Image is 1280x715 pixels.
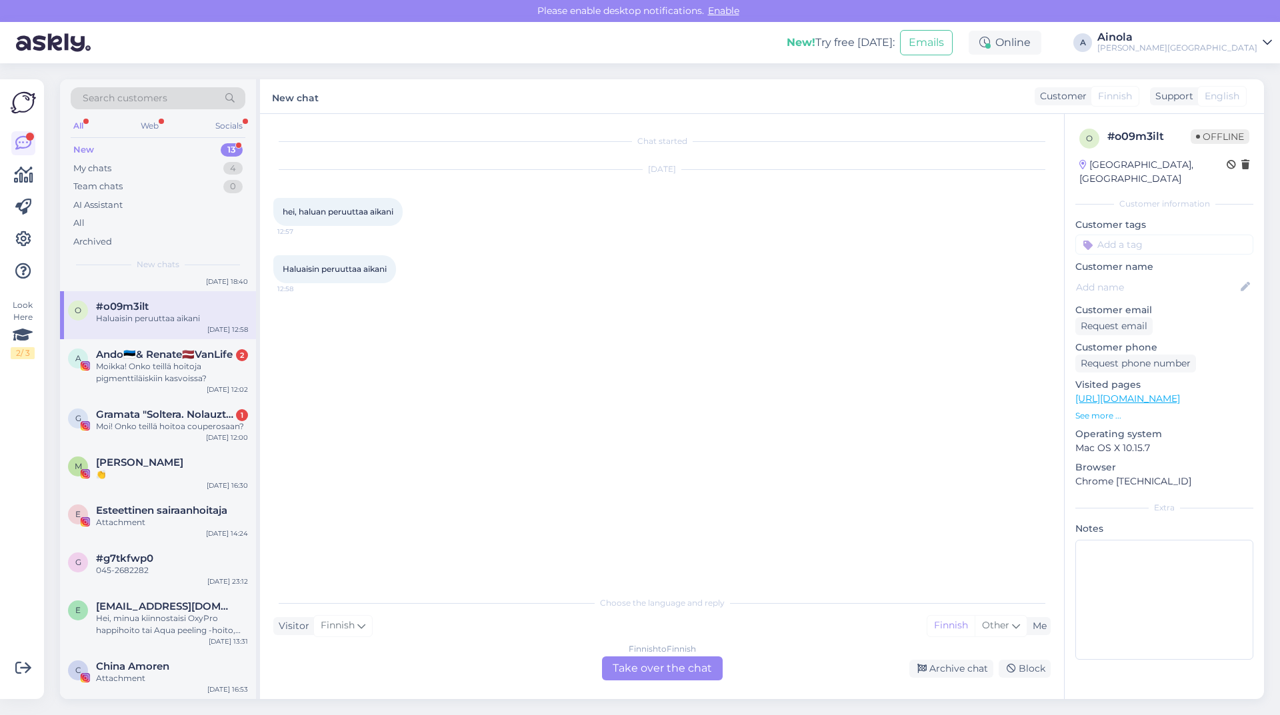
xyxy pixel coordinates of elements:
[273,163,1051,175] div: [DATE]
[704,5,743,17] span: Enable
[629,643,696,655] div: Finnish to Finnish
[138,117,161,135] div: Web
[75,461,82,471] span: M
[283,207,393,217] span: hei, haluan peruuttaa aikani
[75,353,81,363] span: A
[75,557,81,567] span: g
[73,180,123,193] div: Team chats
[1075,502,1253,514] div: Extra
[1075,378,1253,392] p: Visited pages
[1075,410,1253,422] p: See more ...
[206,432,248,442] div: [DATE] 12:00
[213,117,245,135] div: Socials
[96,349,233,360] span: Ando🇪🇪& Renate🇱🇻VanLife
[1097,32,1272,53] a: Ainola[PERSON_NAME][GEOGRAPHIC_DATA]
[75,605,81,615] span: e
[207,384,248,394] div: [DATE] 12:02
[96,564,248,576] div: 045-2682282
[1098,89,1132,103] span: Finnish
[1075,441,1253,455] p: Mac OS X 10.15.7
[273,597,1051,609] div: Choose the language and reply
[96,552,153,564] span: #g7tkfwp0
[1075,235,1253,255] input: Add a tag
[207,684,248,694] div: [DATE] 16:53
[206,277,248,287] div: [DATE] 18:40
[321,618,355,633] span: Finnish
[272,87,319,105] label: New chat
[1075,303,1253,317] p: Customer email
[982,619,1009,631] span: Other
[1191,129,1249,144] span: Offline
[207,480,248,490] div: [DATE] 16:30
[71,117,86,135] div: All
[1086,133,1093,143] span: o
[73,217,85,230] div: All
[96,504,227,516] span: Esteettinen sairaanhoitaja
[83,91,167,105] span: Search customers
[96,420,248,432] div: Moi! Onko teillä hoitoa couperosaan?
[1027,619,1047,633] div: Me
[11,347,35,359] div: 2 / 3
[11,90,36,115] img: Askly Logo
[1075,341,1253,355] p: Customer phone
[75,413,81,423] span: G
[137,259,179,271] span: New chats
[1075,427,1253,441] p: Operating system
[236,349,248,361] div: 2
[96,600,235,612] span: emmabrandstaka@gmail.com
[221,143,243,157] div: 13
[1075,260,1253,274] p: Customer name
[277,227,327,237] span: 12:57
[96,516,248,528] div: Attachment
[96,360,248,384] div: Moikka! Onko teillä hoitoja pigmenttiläiskiin kasvoissa?
[283,264,387,274] span: Haluaisin peruuttaa aikani
[787,35,895,51] div: Try free [DATE]:
[96,672,248,684] div: Attachment
[236,409,248,421] div: 1
[223,180,243,193] div: 0
[1097,43,1257,53] div: [PERSON_NAME][GEOGRAPHIC_DATA]
[999,660,1051,678] div: Block
[73,199,123,212] div: AI Assistant
[209,636,248,646] div: [DATE] 13:31
[1075,317,1153,335] div: Request email
[96,456,183,468] span: Maija Sulku
[73,235,112,249] div: Archived
[927,616,975,636] div: Finnish
[602,656,723,680] div: Take over the chat
[75,665,81,675] span: C
[273,619,309,633] div: Visitor
[1097,32,1257,43] div: Ainola
[900,30,953,55] button: Emails
[787,36,815,49] b: New!
[1075,355,1196,372] div: Request phone number
[75,509,81,519] span: E
[75,305,81,315] span: o
[273,135,1051,147] div: Chat started
[206,528,248,538] div: [DATE] 14:24
[96,612,248,636] div: Hei, minua kiinnostaisi OxyPro happihoito tai Aqua peeling -hoito, ovatko ne akneiholle sopivia /...
[11,299,35,359] div: Look Here
[1073,33,1092,52] div: A
[1075,460,1253,474] p: Browser
[1075,474,1253,488] p: Chrome [TECHNICAL_ID]
[969,31,1041,55] div: Online
[1079,158,1227,186] div: [GEOGRAPHIC_DATA], [GEOGRAPHIC_DATA]
[96,313,248,325] div: Haluaisin peruuttaa aikani
[1076,280,1238,295] input: Add name
[223,162,243,175] div: 4
[73,143,94,157] div: New
[1150,89,1193,103] div: Support
[909,660,993,678] div: Archive chat
[96,301,149,313] span: #o09m3ilt
[73,162,111,175] div: My chats
[1107,129,1191,145] div: # o09m3ilt
[96,660,169,672] span: China Amoren
[1035,89,1087,103] div: Customer
[1075,218,1253,232] p: Customer tags
[1205,89,1239,103] span: English
[207,576,248,586] div: [DATE] 23:12
[96,468,248,480] div: 👏
[1075,392,1180,404] a: [URL][DOMAIN_NAME]
[1075,522,1253,536] p: Notes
